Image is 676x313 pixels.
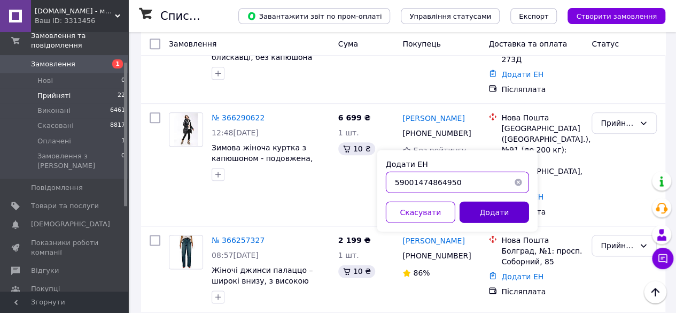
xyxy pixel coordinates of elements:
[338,236,371,245] span: 2 199 ₴
[576,12,657,20] span: Створити замовлення
[31,238,99,257] span: Показники роботи компанії
[238,8,390,24] button: Завантажити звіт по пром-оплаті
[501,272,543,281] a: Додати ЕН
[338,265,375,278] div: 10 ₴
[31,183,83,193] span: Повідомлення
[557,11,665,20] a: Створити замовлення
[169,40,216,48] span: Замовлення
[37,121,74,131] span: Скасовані
[460,201,529,223] button: Додати
[121,151,125,171] span: 0
[338,113,371,122] span: 6 699 ₴
[501,123,583,187] div: [GEOGRAPHIC_DATA] ([GEOGRAPHIC_DATA].), №91 (до 200 кг): вул. [GEOGRAPHIC_DATA], 47
[118,91,125,101] span: 22
[174,235,199,269] img: Фото товару
[400,248,471,263] div: [PHONE_NUMBER]
[37,136,71,146] span: Оплачені
[169,112,203,147] a: Фото товару
[31,266,59,276] span: Відгуки
[413,269,430,277] span: 86%
[601,240,635,251] div: Прийнято
[338,40,358,48] span: Cума
[508,171,529,193] button: Очистить
[501,112,583,123] div: Нова Пошта
[35,6,115,16] span: Caswear.store - магазин одягу та взуття
[601,117,635,129] div: Прийнято
[31,284,60,294] span: Покупці
[212,266,313,296] a: Жіночі джинси палаццо – широкі внизу, з високою талією Wem 31
[37,91,71,101] span: Прийняті
[568,8,665,24] button: Створити замовлення
[35,16,128,26] div: Ваш ID: 3313456
[400,126,471,141] div: [PHONE_NUMBER]
[31,31,128,50] span: Замовлення та повідомлення
[409,12,491,20] span: Управління статусами
[37,76,53,86] span: Нові
[31,201,99,211] span: Товари та послуги
[212,143,313,173] a: Зимова жіноча куртка з капюшоном - подовжена, чорна Volcano XL
[402,113,464,124] a: [PERSON_NAME]
[112,59,123,68] span: 1
[401,8,500,24] button: Управління статусами
[338,128,359,137] span: 1 шт.
[488,40,567,48] span: Доставка та оплата
[501,286,583,297] div: Післяплата
[501,84,583,95] div: Післяплата
[386,201,455,223] button: Скасувати
[212,236,265,245] a: № 366257327
[37,106,71,116] span: Виконані
[386,159,428,168] label: Додати ЕН
[402,235,464,246] a: [PERSON_NAME]
[212,113,265,122] a: № 366290622
[121,136,125,146] span: 1
[644,281,666,303] button: Наверх
[31,219,110,229] span: [DEMOGRAPHIC_DATA]
[110,106,125,116] span: 6461
[121,76,125,86] span: 0
[501,246,583,267] div: Болград, №1: просп. Соборний, 85
[501,70,543,79] a: Додати ЕН
[402,40,440,48] span: Покупець
[174,113,197,146] img: Фото товару
[413,146,466,155] span: Без рейтингу
[652,248,673,269] button: Чат з покупцем
[160,10,269,22] h1: Список замовлень
[31,59,75,69] span: Замовлення
[247,11,382,21] span: Завантажити звіт по пром-оплаті
[501,207,583,217] div: Післяплата
[110,121,125,131] span: 8817
[519,12,549,20] span: Експорт
[37,151,121,171] span: Замовлення з [PERSON_NAME]
[501,235,583,246] div: Нова Пошта
[592,40,619,48] span: Статус
[212,128,259,137] span: 12:48[DATE]
[212,251,259,259] span: 08:57[DATE]
[169,235,203,269] a: Фото товару
[338,142,375,155] div: 10 ₴
[510,8,557,24] button: Експорт
[338,251,359,259] span: 1 шт.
